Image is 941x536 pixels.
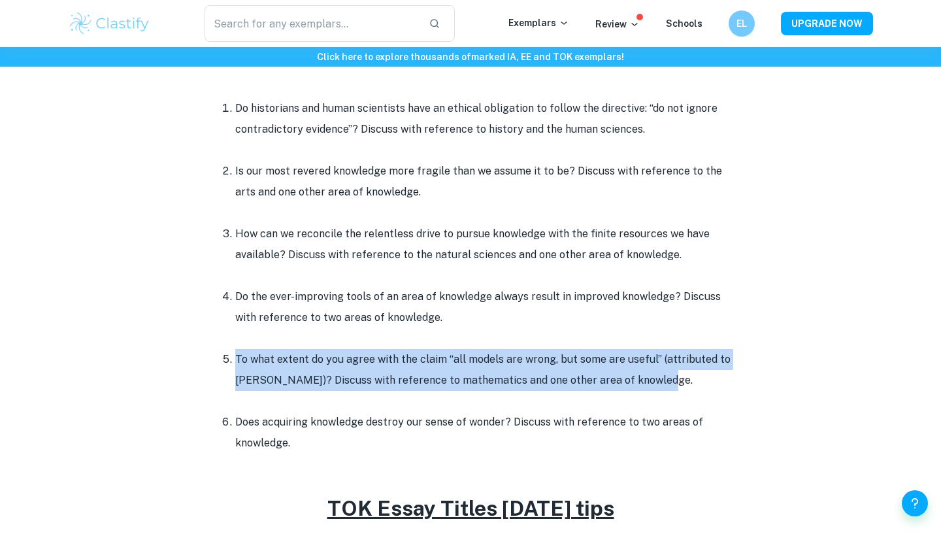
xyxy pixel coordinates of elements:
[205,5,418,42] input: Search for any exemplars...
[235,161,732,224] li: Is our most revered knowledge more fragile than we assume it to be? Discuss with reference to the...
[508,16,569,30] p: Exemplars
[327,496,614,520] u: TOK Essay Titles [DATE] tips
[68,10,151,37] img: Clastify logo
[735,16,750,31] h6: EL
[235,412,732,454] li: Does acquiring knowledge destroy our sense of wonder? Discuss with reference to two areas of know...
[235,286,732,349] li: Do the ever-improving tools of an area of knowledge always result in improved knowledge? Discuss ...
[595,17,640,31] p: Review
[781,12,873,35] button: UPGRADE NOW
[729,10,755,37] button: EL
[3,50,938,64] h6: Click here to explore thousands of marked IA, EE and TOK exemplars !
[235,224,732,286] li: How can we reconcile the relentless drive to pursue knowledge with the finite resources we have a...
[666,18,702,29] a: Schools
[235,98,732,161] li: Do historians and human scientists have an ethical obligation to follow the directive: “do not ig...
[235,349,732,412] li: To what extent do you agree with the claim “all models are wrong, but some are useful” (attribute...
[902,490,928,516] button: Help and Feedback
